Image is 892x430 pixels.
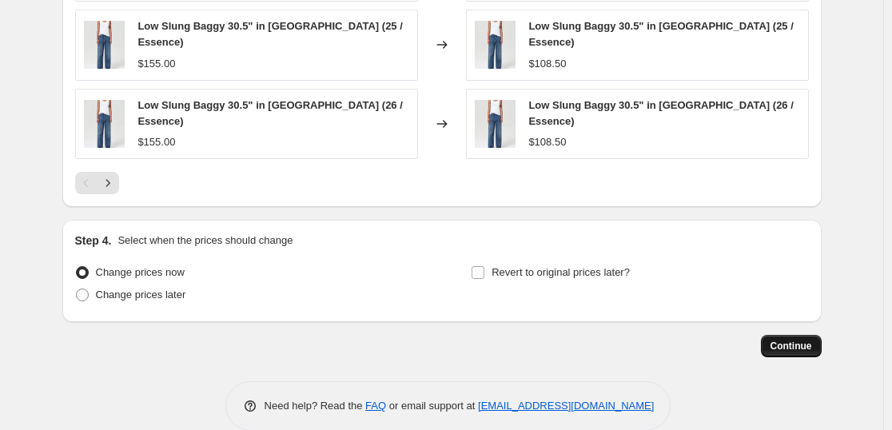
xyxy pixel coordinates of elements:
[75,233,112,249] h2: Step 4.
[761,335,822,357] button: Continue
[137,134,175,150] div: $155.00
[528,20,793,48] span: Low Slung Baggy 30.5" in [GEOGRAPHIC_DATA] (25 / Essence)
[117,233,293,249] p: Select when the prices should change
[771,340,812,352] span: Continue
[96,266,185,278] span: Change prices now
[84,21,125,69] img: A9079B-1535_LOW_SLUNG_BAGGY_ESSENCE_0667_web_80x.jpg
[96,289,186,301] span: Change prices later
[492,266,630,278] span: Revert to original prices later?
[475,21,516,69] img: A9079B-1535_LOW_SLUNG_BAGGY_ESSENCE_0667_web_80x.jpg
[528,56,566,72] div: $108.50
[365,400,386,412] a: FAQ
[137,20,402,48] span: Low Slung Baggy 30.5" in [GEOGRAPHIC_DATA] (25 / Essence)
[478,400,654,412] a: [EMAIL_ADDRESS][DOMAIN_NAME]
[75,172,119,194] nav: Pagination
[137,56,175,72] div: $155.00
[528,99,793,127] span: Low Slung Baggy 30.5" in [GEOGRAPHIC_DATA] (26 / Essence)
[84,100,125,148] img: A9079B-1535_LOW_SLUNG_BAGGY_ESSENCE_0667_web_80x.jpg
[475,100,516,148] img: A9079B-1535_LOW_SLUNG_BAGGY_ESSENCE_0667_web_80x.jpg
[265,400,366,412] span: Need help? Read the
[137,99,402,127] span: Low Slung Baggy 30.5" in [GEOGRAPHIC_DATA] (26 / Essence)
[528,134,566,150] div: $108.50
[97,172,119,194] button: Next
[386,400,478,412] span: or email support at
